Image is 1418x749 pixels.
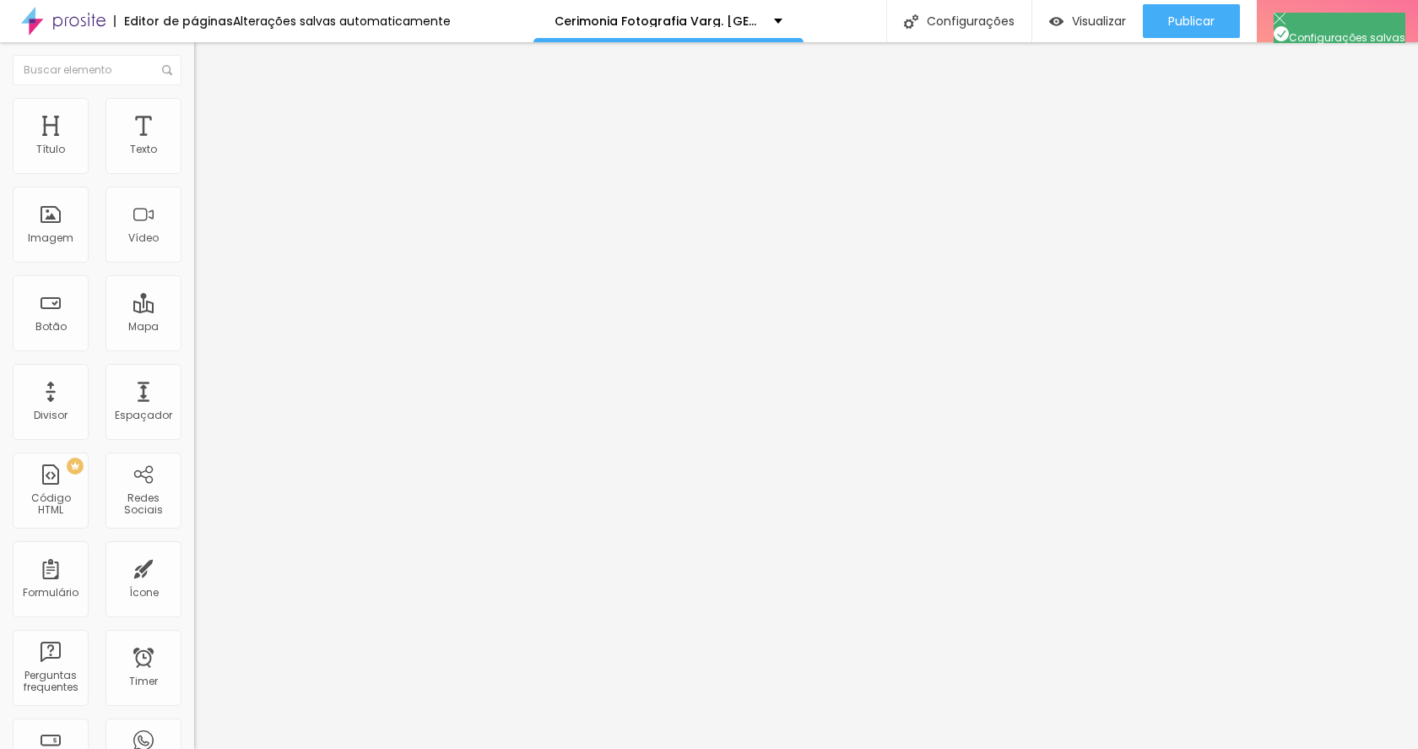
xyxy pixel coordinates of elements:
span: Publicar [1168,14,1215,28]
div: Botão [35,321,67,333]
div: Perguntas frequentes [17,670,84,694]
img: Icone [904,14,918,29]
input: Buscar elemento [13,55,181,85]
button: Publicar [1143,4,1240,38]
p: Cerimonia Fotografia Varg. [GEOGRAPHIC_DATA] [555,15,761,27]
div: Título [36,144,65,155]
div: Redes Sociais [110,492,176,517]
span: Configurações salvas [1274,30,1405,45]
iframe: Editor [194,42,1418,749]
div: Formulário [23,587,78,599]
div: Imagem [28,232,73,244]
div: Alterações salvas automaticamente [233,15,451,27]
img: view-1.svg [1049,14,1063,29]
div: Divisor [34,410,68,421]
img: Icone [162,65,172,75]
div: Mapa [128,321,159,333]
div: Vídeo [128,232,159,244]
div: Código HTML [17,492,84,517]
div: Espaçador [115,410,172,421]
span: Visualizar [1072,14,1126,28]
div: Editor de páginas [114,15,233,27]
div: Ícone [129,587,159,599]
button: Visualizar [1032,4,1143,38]
img: Icone [1274,13,1285,24]
img: Icone [1274,26,1289,41]
div: Timer [129,676,158,687]
div: Texto [130,144,157,155]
